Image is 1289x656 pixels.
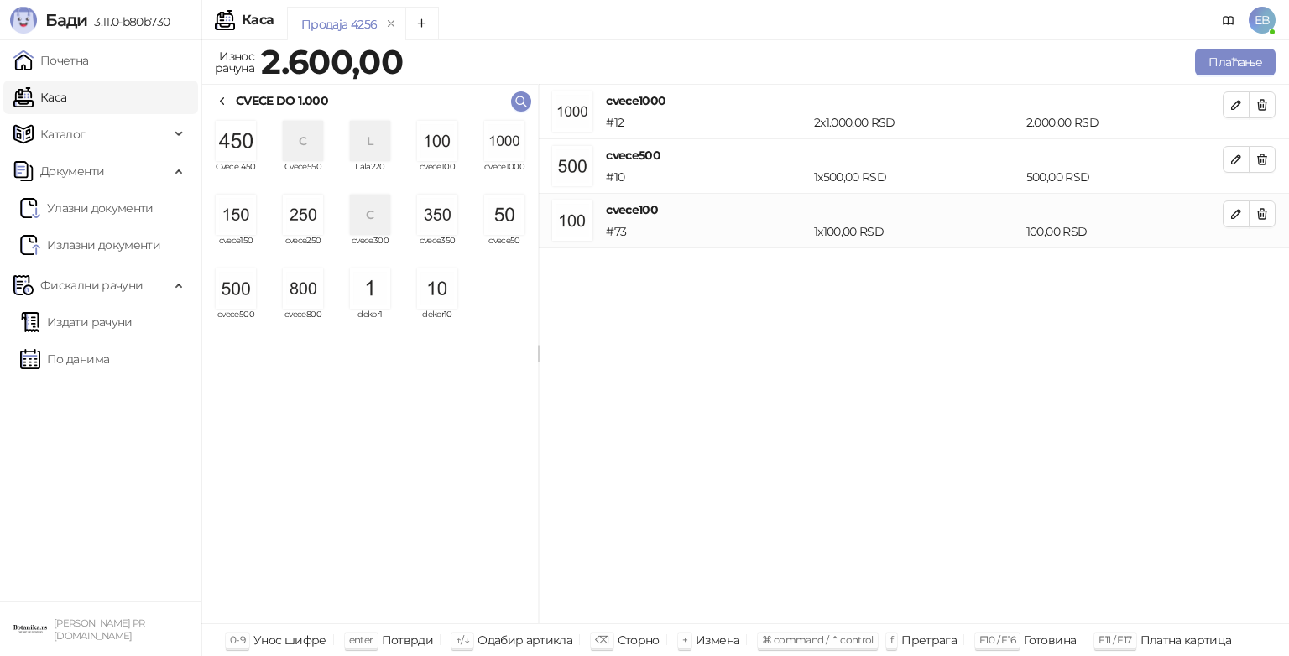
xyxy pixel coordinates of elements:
div: grid [202,117,538,623]
div: Готовина [1024,629,1076,651]
a: Почетна [13,44,89,77]
span: Cvece 450 [209,163,263,188]
h4: cvece1000 [606,91,1223,110]
a: Ulazni dokumentiУлазни документи [20,191,154,225]
div: 1 x 100,00 RSD [811,222,1023,241]
h4: cvece100 [606,200,1223,219]
small: [PERSON_NAME] PR [DOMAIN_NAME] [54,617,145,642]
span: EB [1249,7,1276,34]
h4: cvece500 [606,146,1223,164]
div: 100,00 RSD [1023,222,1226,241]
button: Плаћање [1195,49,1276,75]
button: remove [380,17,402,31]
a: По данима [20,342,109,376]
span: Каталог [40,117,86,151]
div: # 12 [603,113,811,132]
span: + [682,633,687,646]
span: Cvece550 [276,163,330,188]
div: C [283,121,323,161]
img: Slika [216,195,256,235]
span: Lala220 [343,163,397,188]
span: Фискални рачуни [40,268,143,302]
span: cvece100 [410,163,464,188]
span: 0-9 [230,633,245,646]
span: cvece1000 [478,163,531,188]
div: CVECE DO 1.000 [236,91,328,110]
div: 2 x 1.000,00 RSD [811,113,1023,132]
div: Потврди [382,629,434,651]
span: cvece350 [410,237,464,262]
div: # 10 [603,168,811,186]
span: ⌘ command / ⌃ control [762,633,874,646]
img: Slika [216,268,256,309]
span: ↑/↓ [456,633,469,646]
div: Продаја 4256 [301,15,377,34]
div: L [350,121,390,161]
span: cvece50 [478,237,531,262]
div: Платна картица [1140,629,1232,651]
img: Slika [417,268,457,309]
img: Slika [350,268,390,309]
span: 3.11.0-b80b730 [87,14,170,29]
strong: 2.600,00 [261,41,403,82]
div: 2.000,00 RSD [1023,113,1226,132]
div: 1 x 500,00 RSD [811,168,1023,186]
div: C [350,195,390,235]
div: Унос шифре [253,629,326,651]
img: Slika [417,121,457,161]
div: Претрага [901,629,957,651]
img: Slika [283,195,323,235]
span: cvece500 [209,310,263,336]
div: Сторно [618,629,660,651]
div: Измена [696,629,739,651]
img: Slika [283,268,323,309]
span: F10 / F16 [979,633,1015,646]
a: Излазни документи [20,228,160,262]
a: Издати рачуни [20,305,133,339]
span: dekor10 [410,310,464,336]
span: cvece150 [209,237,263,262]
span: Документи [40,154,104,188]
div: 500,00 RSD [1023,168,1226,186]
span: cvece250 [276,237,330,262]
a: Документација [1215,7,1242,34]
div: # 73 [603,222,811,241]
img: Slika [216,121,256,161]
span: F11 / F17 [1099,633,1131,646]
a: Каса [13,81,66,114]
div: Износ рачуна [211,45,258,79]
div: Одабир артикла [478,629,572,651]
img: Slika [417,195,457,235]
img: Slika [484,121,524,161]
span: enter [349,633,373,646]
span: dekor1 [343,310,397,336]
div: Каса [242,13,274,27]
span: f [890,633,893,646]
span: cvece300 [343,237,397,262]
img: Slika [484,195,524,235]
button: Add tab [405,7,439,40]
span: cvece800 [276,310,330,336]
span: Бади [45,10,87,30]
img: 64x64-companyLogo-0e2e8aaa-0bd2-431b-8613-6e3c65811325.png [13,612,47,646]
img: Logo [10,7,37,34]
span: ⌫ [595,633,608,646]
